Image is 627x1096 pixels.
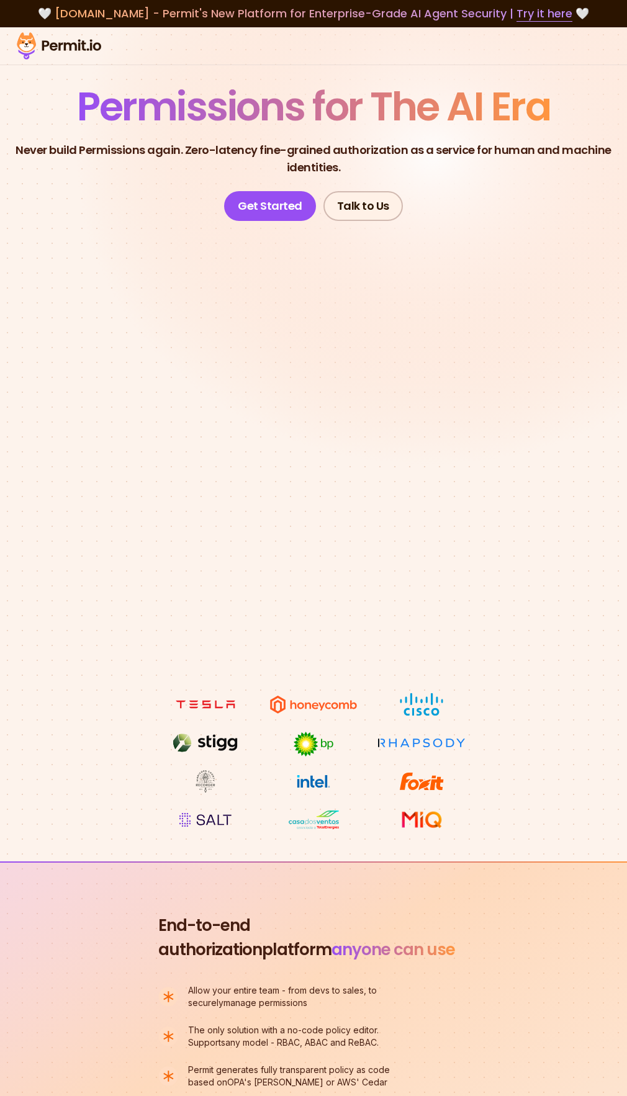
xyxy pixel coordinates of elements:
img: Foxit [375,770,468,793]
p: OPA's [PERSON_NAME] or AWS' Cedar [188,1064,397,1089]
p: Never build Permissions again. Zero-latency fine-grained authorization as a service for human and... [10,141,617,176]
img: Honeycomb [267,693,360,716]
h2: platform [158,914,469,962]
img: MIQ [380,809,464,830]
img: salt [159,808,252,832]
p: manage permissions [188,984,397,1009]
a: Talk to Us [323,191,403,221]
span: Permit generates fully transparent policy as code based on [188,1064,390,1087]
span: End-to-end authorization [158,914,262,961]
img: Intel [267,770,360,793]
img: tesla [159,693,252,716]
div: 🤍 🤍 [12,5,615,22]
a: Try it here [516,6,572,22]
a: Get Started [224,191,316,221]
img: Permit logo [12,30,106,62]
img: Casa dos Ventos [267,808,360,832]
img: Stigg [159,731,252,755]
span: [DOMAIN_NAME] - Permit's New Platform for Enterprise-Grade AI Agent Security | [55,6,572,21]
span: Permissions for The AI Era [77,79,550,134]
img: Maricopa County Recorder\'s Office [159,770,252,793]
span: anyone can use [332,938,455,961]
p: any model - RBAC, ABAC and ReBAC. [188,1024,397,1049]
img: bp [267,731,360,757]
span: The only solution with a no-code policy editor. Supports [188,1025,379,1048]
span: Allow your entire team - from devs to sales, to securely [188,985,377,1008]
img: Cisco [375,693,468,716]
img: Rhapsody Health [375,731,468,755]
